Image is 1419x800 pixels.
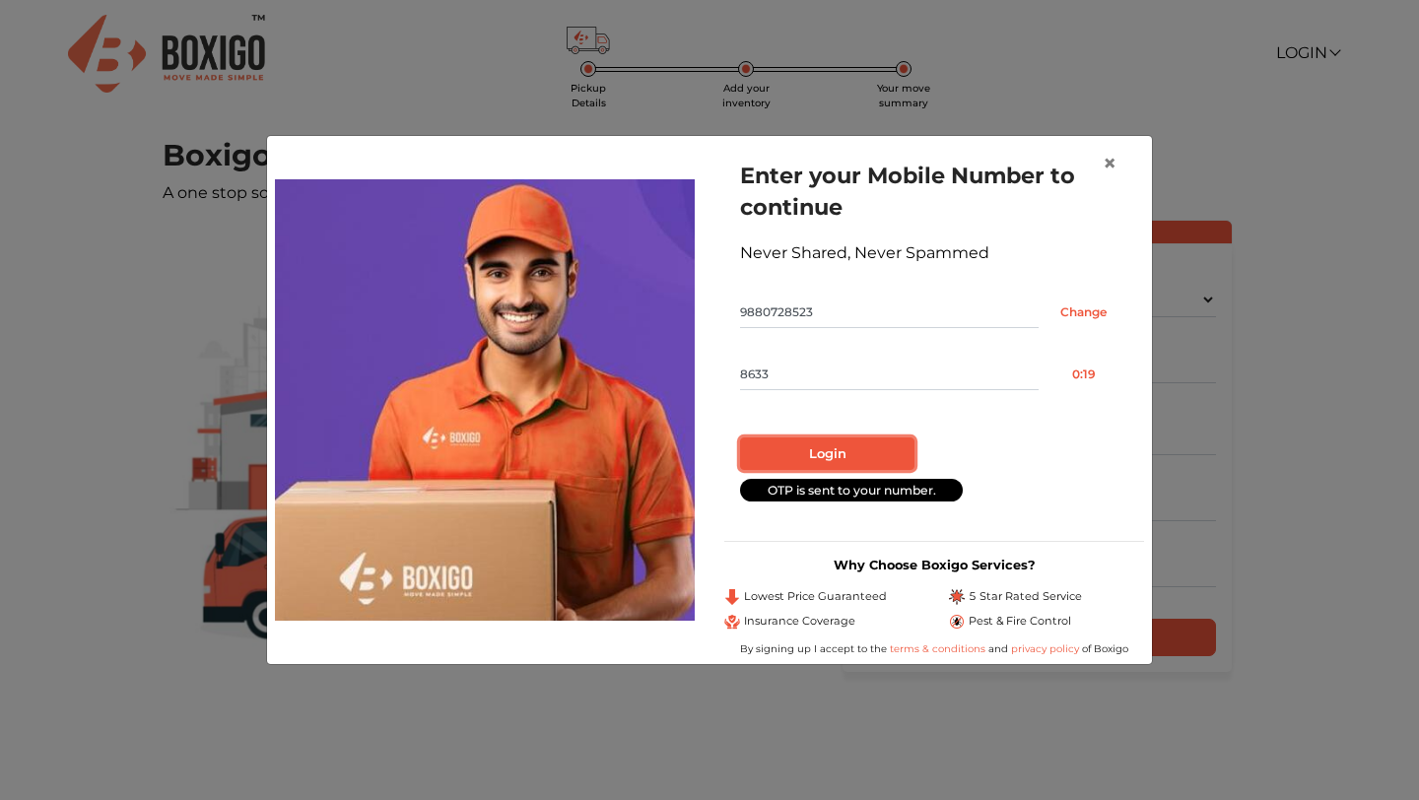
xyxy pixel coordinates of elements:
span: Pest & Fire Control [969,613,1071,630]
span: Lowest Price Guaranteed [744,588,887,605]
h1: Enter your Mobile Number to continue [740,160,1128,223]
a: terms & conditions [890,642,988,655]
span: × [1103,149,1116,177]
a: privacy policy [1008,642,1082,655]
img: storage-img [275,179,695,621]
div: OTP is sent to your number. [740,479,963,501]
input: Enter OTP [740,359,1039,390]
input: Change [1039,297,1128,328]
div: By signing up I accept to the and of Boxigo [724,641,1144,656]
input: Mobile No [740,297,1039,328]
button: 0:19 [1039,359,1128,390]
button: Login [740,437,914,471]
h3: Why Choose Boxigo Services? [724,558,1144,572]
button: Close [1087,136,1132,191]
div: Never Shared, Never Spammed [740,241,1128,265]
span: 5 Star Rated Service [969,588,1082,605]
span: Insurance Coverage [744,613,855,630]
